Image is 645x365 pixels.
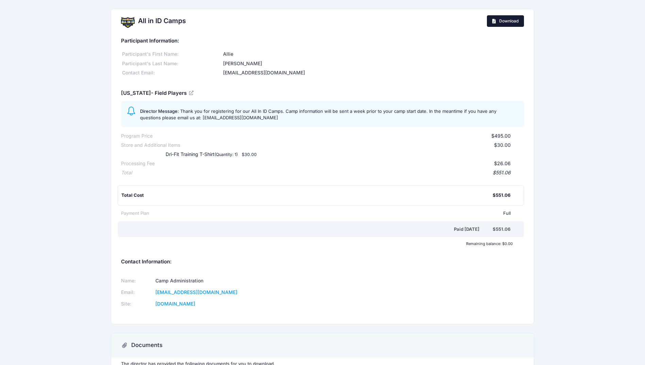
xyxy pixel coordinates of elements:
div: Remaining balance: $0.00 [118,242,516,246]
div: Program Price [121,133,153,140]
div: Dri-Fit Training T-Shirt [152,151,391,158]
div: [EMAIL_ADDRESS][DOMAIN_NAME] [222,69,524,76]
h5: Contact Information: [121,259,524,265]
a: [DOMAIN_NAME] [155,301,195,307]
div: Participant's Last Name: [121,60,222,67]
h5: Participant Information: [121,38,524,44]
a: View Registration Details [189,90,194,96]
div: $551.06 [132,169,511,176]
a: Download [487,15,524,27]
small: $30.00 [242,152,257,157]
div: Total [121,169,132,176]
div: Total Cost [121,192,493,199]
div: Allie [222,51,524,58]
div: Paid [DATE] [122,226,493,233]
span: Director Message: [140,108,179,114]
h2: All in ID Camps [138,17,186,25]
td: Name: [121,275,153,286]
small: (Quantity: 1) [215,152,238,157]
div: Full [149,210,511,217]
div: Contact Email: [121,69,222,76]
div: $551.06 [493,192,510,199]
div: Processing Fee [121,160,155,167]
div: $26.06 [155,160,511,167]
span: Thank you for registering for our All In ID Camps. Camp information will be sent a week prior to ... [140,108,496,121]
span: Download [499,18,519,23]
div: Participant's First Name: [121,51,222,58]
a: [EMAIL_ADDRESS][DOMAIN_NAME] [155,289,237,295]
h5: [US_STATE]- Field Players [121,90,194,97]
div: Store and Additional Items [121,142,180,149]
h3: Documents [131,342,163,349]
div: [PERSON_NAME] [222,60,524,67]
div: $30.00 [180,142,511,149]
td: Email: [121,286,153,298]
span: $495.00 [491,133,511,139]
td: Camp Administration [153,275,314,286]
td: Site: [121,298,153,310]
div: $551.06 [493,226,510,233]
div: Payment Plan [121,210,149,217]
